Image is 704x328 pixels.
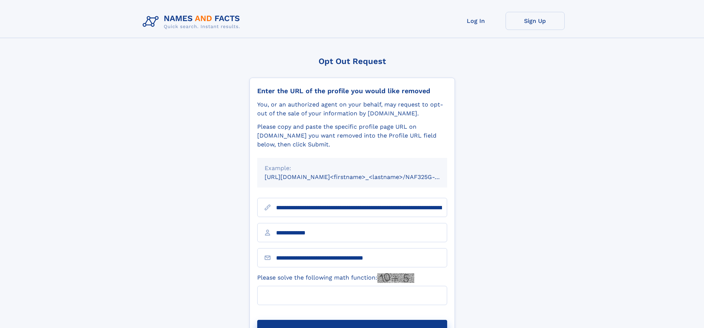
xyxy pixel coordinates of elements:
[265,173,461,180] small: [URL][DOMAIN_NAME]<firstname>_<lastname>/NAF325G-xxxxxxxx
[257,122,447,149] div: Please copy and paste the specific profile page URL on [DOMAIN_NAME] you want removed into the Pr...
[506,12,565,30] a: Sign Up
[257,100,447,118] div: You, or an authorized agent on your behalf, may request to opt-out of the sale of your informatio...
[249,57,455,66] div: Opt Out Request
[140,12,246,32] img: Logo Names and Facts
[446,12,506,30] a: Log In
[257,87,447,95] div: Enter the URL of the profile you would like removed
[265,164,440,173] div: Example:
[257,273,414,283] label: Please solve the following math function:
